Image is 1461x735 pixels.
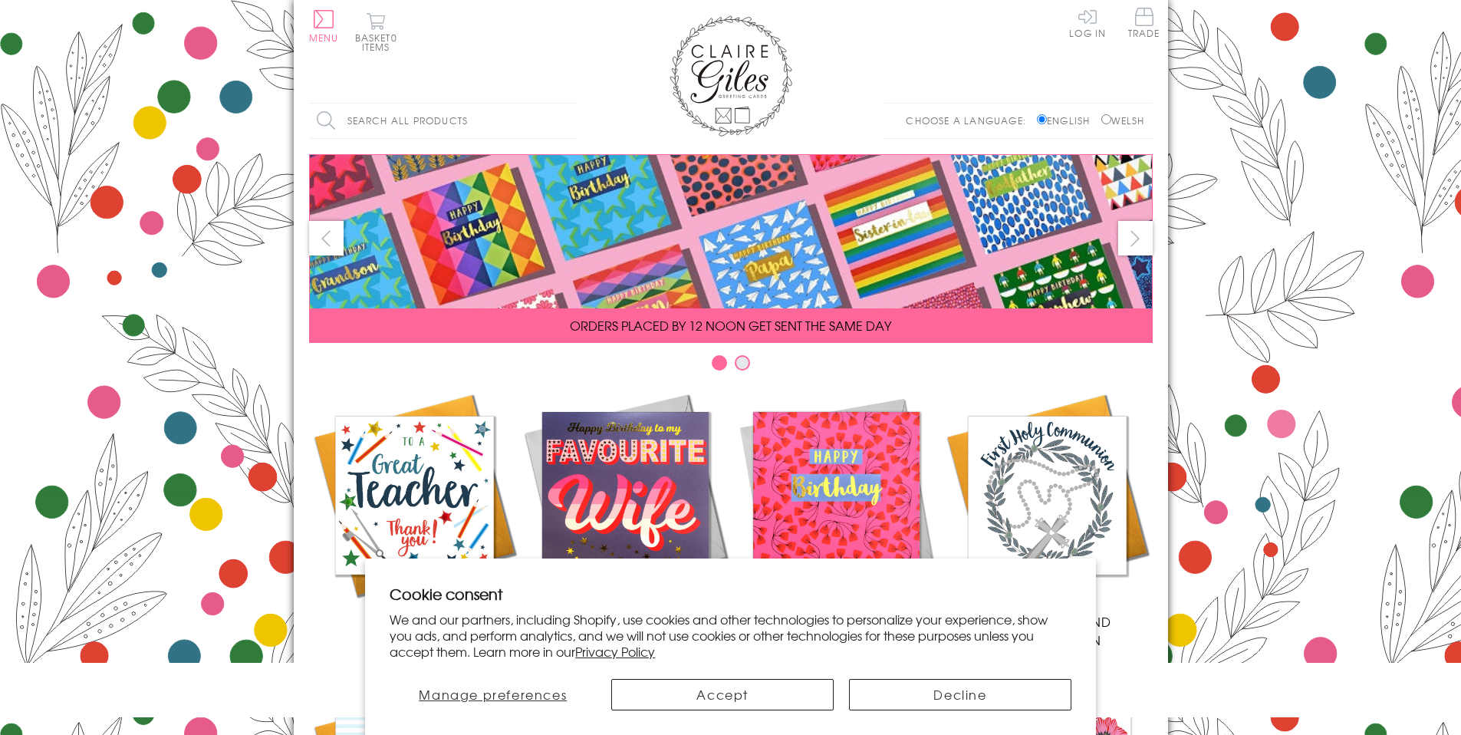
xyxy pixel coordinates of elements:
[390,611,1071,659] p: We and our partners, including Shopify, use cookies and other technologies to personalize your ex...
[712,355,727,371] button: Carousel Page 1 (Current Slide)
[355,12,397,51] button: Basket0 items
[611,679,834,710] button: Accept
[1101,114,1145,127] label: Welsh
[419,685,567,704] span: Manage preferences
[390,583,1071,605] h2: Cookie consent
[309,31,339,44] span: Menu
[1128,8,1160,38] span: Trade
[309,104,577,138] input: Search all products
[390,679,596,710] button: Manage preferences
[562,104,577,138] input: Search
[942,390,1153,649] a: Communion and Confirmation
[1037,114,1097,127] label: English
[1069,8,1106,38] a: Log In
[1101,114,1111,124] input: Welsh
[731,390,942,631] a: Birthdays
[575,642,655,661] a: Privacy Policy
[1037,114,1047,124] input: English
[1118,221,1153,255] button: next
[906,114,1034,127] p: Choose a language:
[570,316,891,335] span: ORDERS PLACED BY 12 NOON GET SENT THE SAME DAY
[309,10,339,42] button: Menu
[520,390,731,631] a: New Releases
[735,355,750,371] button: Carousel Page 2
[849,679,1071,710] button: Decline
[670,15,792,137] img: Claire Giles Greetings Cards
[309,221,344,255] button: prev
[309,354,1153,378] div: Carousel Pagination
[362,31,397,54] span: 0 items
[1128,8,1160,41] a: Trade
[309,390,520,631] a: Academic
